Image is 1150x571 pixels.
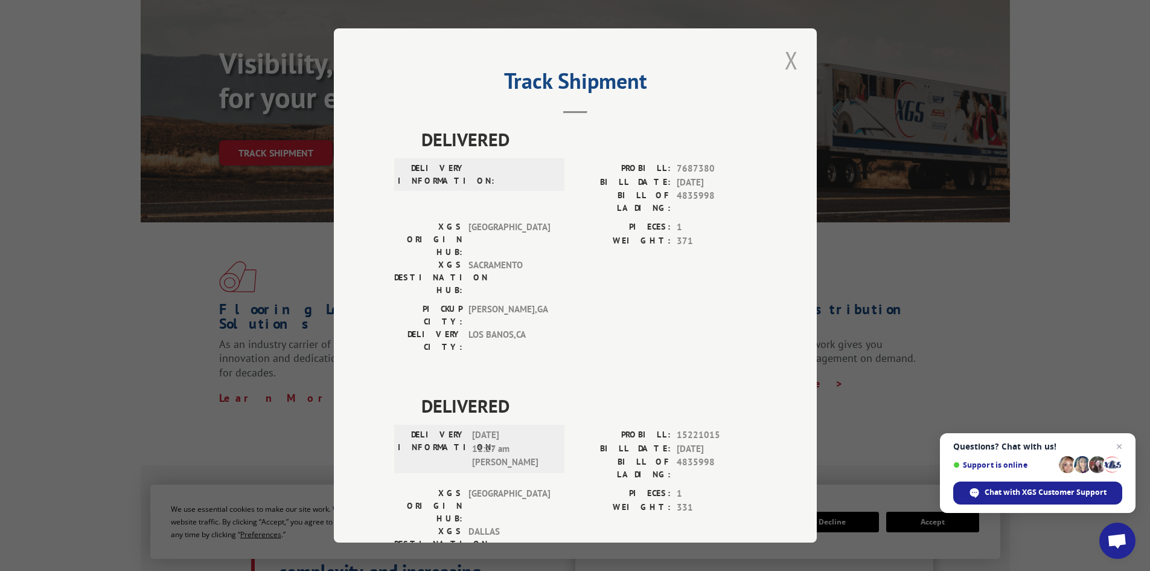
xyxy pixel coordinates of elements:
label: WEIGHT: [575,501,671,515]
span: Chat with XGS Customer Support [953,482,1122,505]
span: Questions? Chat with us! [953,442,1122,451]
span: [PERSON_NAME] , GA [468,303,550,328]
span: DELIVERED [421,392,756,419]
label: XGS DESTINATION HUB: [394,525,462,563]
button: Close modal [781,44,802,77]
label: BILL DATE: [575,442,671,456]
label: BILL OF LADING: [575,456,671,481]
span: 4835998 [677,189,756,215]
span: 7687380 [677,162,756,176]
label: DELIVERY INFORMATION: [398,428,466,469]
span: SACRAMENTO [468,259,550,297]
label: DELIVERY INFORMATION: [398,162,466,187]
span: [DATE] [677,176,756,190]
label: BILL OF LADING: [575,189,671,215]
label: XGS ORIGIN HUB: [394,221,462,259]
span: [GEOGRAPHIC_DATA] [468,487,550,525]
label: PROBILL: [575,428,671,442]
span: Support is online [953,460,1055,469]
span: DALLAS [468,525,550,563]
label: DELIVERY CITY: [394,328,462,353]
span: 1 [677,487,756,501]
span: 4835998 [677,456,756,481]
label: BILL DATE: [575,176,671,190]
span: [GEOGRAPHIC_DATA] [468,221,550,259]
a: Open chat [1099,523,1136,559]
span: Chat with XGS Customer Support [985,487,1107,498]
span: LOS BANOS , CA [468,328,550,353]
span: [DATE] [677,442,756,456]
span: [DATE] 11:27 am [PERSON_NAME] [472,428,554,469]
span: 371 [677,234,756,248]
span: 331 [677,501,756,515]
label: PIECES: [575,487,671,501]
span: 1 [677,221,756,234]
h2: Track Shipment [394,73,756,95]
label: PICKUP CITY: [394,303,462,328]
label: PIECES: [575,221,671,234]
label: PROBILL: [575,162,671,176]
span: DELIVERED [421,126,756,153]
label: XGS DESTINATION HUB: [394,259,462,297]
label: XGS ORIGIN HUB: [394,487,462,525]
span: 15221015 [677,428,756,442]
label: WEIGHT: [575,234,671,248]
